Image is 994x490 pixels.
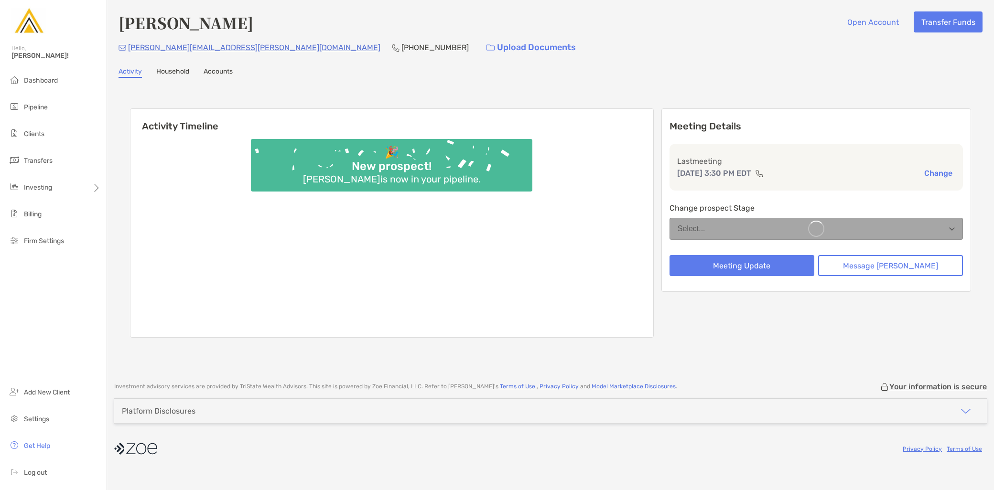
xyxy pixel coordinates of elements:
button: Meeting Update [670,255,814,276]
img: investing icon [9,181,20,192]
h4: [PERSON_NAME] [119,11,253,33]
p: Your information is secure [889,382,987,391]
span: Pipeline [24,103,48,111]
a: Terms of Use [947,446,982,452]
img: clients icon [9,128,20,139]
span: Transfers [24,157,53,165]
p: [PHONE_NUMBER] [401,42,469,53]
img: icon arrow [960,405,972,417]
span: Investing [24,183,52,192]
img: add_new_client icon [9,386,20,397]
span: [PERSON_NAME]! [11,52,101,60]
img: get-help icon [9,439,20,451]
img: pipeline icon [9,101,20,112]
div: 🎉 [381,146,403,160]
a: Privacy Policy [903,446,942,452]
span: Dashboard [24,76,58,85]
span: Firm Settings [24,237,64,245]
div: New prospect! [348,160,435,173]
span: Get Help [24,442,50,450]
p: Change prospect Stage [670,202,963,214]
div: Platform Disclosures [122,406,195,415]
img: billing icon [9,208,20,219]
a: Household [156,67,189,78]
img: button icon [486,44,495,51]
p: Meeting Details [670,120,963,132]
a: Accounts [204,67,233,78]
h6: Activity Timeline [130,109,653,132]
p: [PERSON_NAME][EMAIL_ADDRESS][PERSON_NAME][DOMAIN_NAME] [128,42,380,53]
span: Clients [24,130,44,138]
img: dashboard icon [9,74,20,85]
a: Activity [119,67,142,78]
img: communication type [755,170,764,177]
img: Email Icon [119,45,126,51]
img: settings icon [9,413,20,424]
span: Log out [24,469,47,477]
p: Investment advisory services are provided by TriState Wealth Advisors . This site is powered by Z... [114,383,677,390]
img: firm-settings icon [9,234,20,246]
span: Billing [24,210,42,218]
p: [DATE] 3:30 PM EDT [677,167,751,179]
button: Open Account [840,11,906,32]
img: transfers icon [9,154,20,166]
img: logout icon [9,466,20,478]
button: Transfer Funds [914,11,983,32]
img: Zoe Logo [11,4,46,38]
a: Privacy Policy [540,383,579,390]
a: Model Marketplace Disclosures [592,383,676,390]
div: [PERSON_NAME] is now in your pipeline. [299,173,485,185]
a: Terms of Use [500,383,535,390]
img: company logo [114,438,157,459]
a: Upload Documents [480,37,582,58]
img: Phone Icon [392,44,400,52]
span: Settings [24,415,49,423]
button: Message [PERSON_NAME] [818,255,963,276]
p: Last meeting [677,155,955,167]
button: Change [921,168,955,178]
span: Add New Client [24,388,70,396]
